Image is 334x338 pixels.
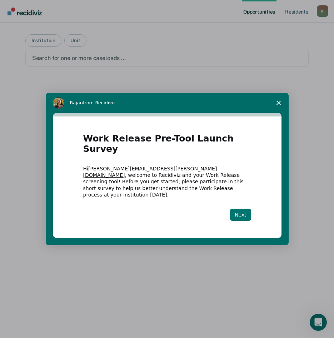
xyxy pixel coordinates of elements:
[83,166,217,178] a: [PERSON_NAME][EMAIL_ADDRESS][PERSON_NAME][DOMAIN_NAME]
[83,134,251,158] h1: Work Release Pre-Tool Launch Survey
[83,100,116,105] span: from Recidiviz
[269,93,289,113] span: Close survey
[83,165,251,198] div: Hi , welcome to Recidiviz and your Work Release screening tool! Before you get started, please pa...
[53,97,64,109] img: Profile image for Rajan
[70,100,83,105] span: Rajan
[230,209,251,221] button: Next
